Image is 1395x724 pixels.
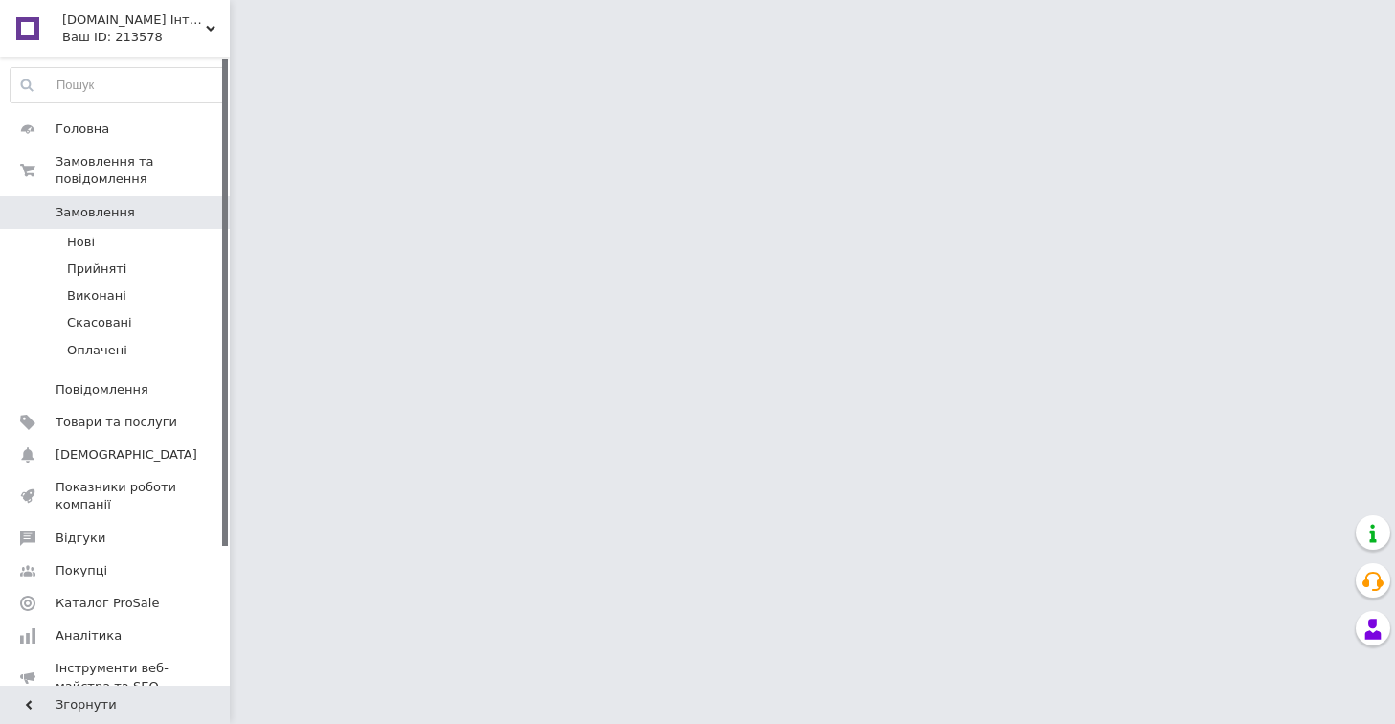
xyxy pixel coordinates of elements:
span: Покупці [56,562,107,579]
span: Відгуки [56,530,105,547]
span: Головна [56,121,109,138]
span: Повідомлення [56,381,148,398]
span: Показники роботи компанії [56,479,177,513]
span: Прийняті [67,260,126,278]
span: Інструменти веб-майстра та SEO [56,660,177,694]
input: Пошук [11,68,225,102]
span: [DEMOGRAPHIC_DATA] [56,446,197,464]
span: Скасовані [67,314,132,331]
span: Замовлення та повідомлення [56,153,230,188]
span: Оплачені [67,342,127,359]
span: Нові [67,234,95,251]
span: Виконані [67,287,126,305]
span: Каталог ProSale [56,595,159,612]
span: Аналітика [56,627,122,645]
span: DZHINESTRA.com.ua Інтернет-магазин Сумки Одяг Рюкзаки [62,11,206,29]
div: Ваш ID: 213578 [62,29,230,46]
span: Товари та послуги [56,414,177,431]
span: Замовлення [56,204,135,221]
